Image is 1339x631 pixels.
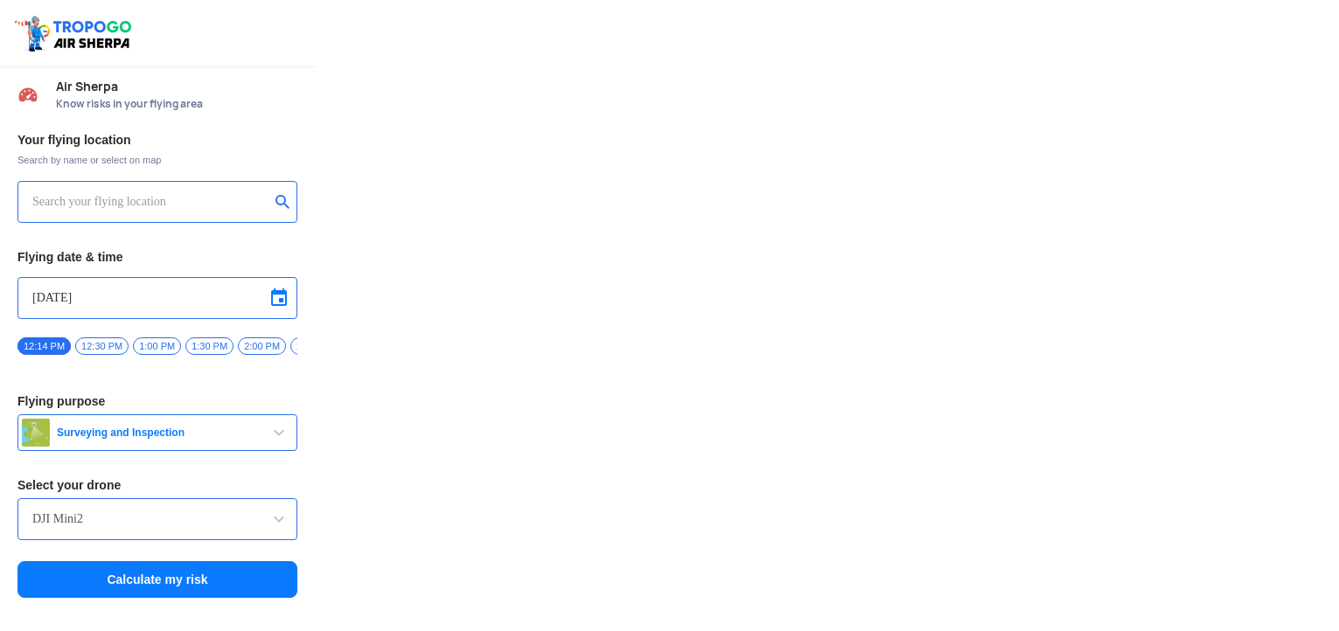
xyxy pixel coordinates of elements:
[13,13,137,53] img: ic_tgdronemaps.svg
[17,84,38,105] img: Risk Scores
[17,153,297,167] span: Search by name or select on map
[133,337,181,355] span: 1:00 PM
[17,337,71,355] span: 12:14 PM
[56,80,297,94] span: Air Sherpa
[17,561,297,598] button: Calculate my risk
[32,191,269,212] input: Search your flying location
[17,414,297,451] button: Surveying and Inspection
[17,479,297,491] h3: Select your drone
[50,426,268,440] span: Surveying and Inspection
[32,509,282,530] input: Search by name or Brand
[17,251,297,263] h3: Flying date & time
[75,337,129,355] span: 12:30 PM
[17,395,297,407] h3: Flying purpose
[238,337,286,355] span: 2:00 PM
[32,288,282,309] input: Select Date
[17,134,297,146] h3: Your flying location
[290,337,338,355] span: 2:30 PM
[185,337,234,355] span: 1:30 PM
[56,97,297,111] span: Know risks in your flying area
[22,419,50,447] img: survey.png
